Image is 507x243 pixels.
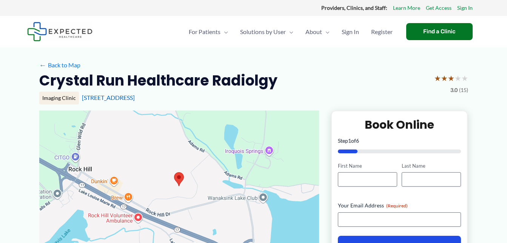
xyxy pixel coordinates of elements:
label: First Name [338,162,397,170]
span: ← [39,61,46,69]
strong: Providers, Clinics, and Staff: [321,5,387,11]
span: 1 [348,137,351,144]
span: Menu Toggle [286,19,293,45]
span: ★ [441,71,448,85]
label: Last Name [402,162,461,170]
label: Your Email Address [338,202,461,209]
span: Register [371,19,393,45]
span: Menu Toggle [220,19,228,45]
span: ★ [455,71,461,85]
h2: Crystal Run Healthcare Radiolgy [39,71,277,90]
span: 3.0 [450,85,458,95]
span: For Patients [189,19,220,45]
span: ★ [448,71,455,85]
span: Solutions by User [240,19,286,45]
span: ★ [434,71,441,85]
span: About [305,19,322,45]
a: Learn More [393,3,420,13]
h2: Book Online [338,117,461,132]
span: Sign In [342,19,359,45]
a: Sign In [457,3,473,13]
img: Expected Healthcare Logo - side, dark font, small [27,22,92,41]
span: (Required) [386,203,408,209]
a: AboutMenu Toggle [299,19,336,45]
div: Imaging Clinic [39,92,79,104]
span: 6 [356,137,359,144]
a: For PatientsMenu Toggle [183,19,234,45]
a: Register [365,19,399,45]
a: Find a Clinic [406,23,473,40]
a: Sign In [336,19,365,45]
p: Step of [338,138,461,143]
span: Menu Toggle [322,19,330,45]
span: ★ [461,71,468,85]
a: [STREET_ADDRESS] [82,94,135,101]
a: Solutions by UserMenu Toggle [234,19,299,45]
a: ←Back to Map [39,59,80,71]
span: (15) [459,85,468,95]
nav: Primary Site Navigation [183,19,399,45]
a: Get Access [426,3,452,13]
